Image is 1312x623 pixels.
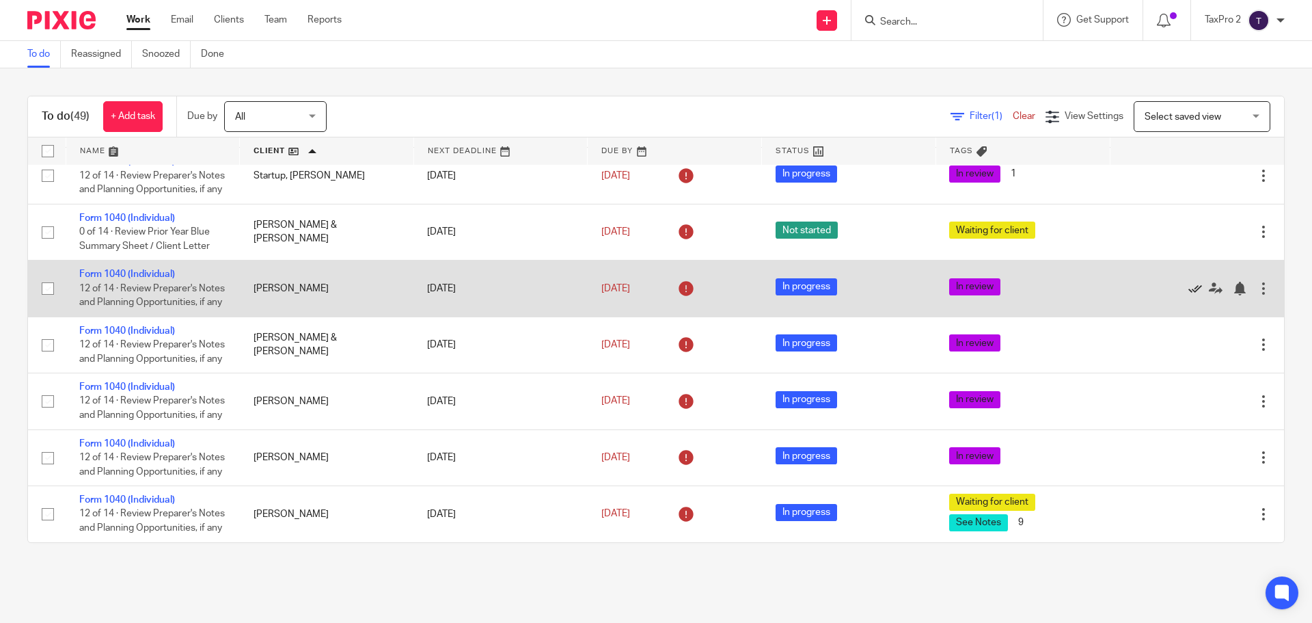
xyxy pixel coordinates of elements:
p: Task finished. [1252,36,1309,50]
span: Filter [970,111,1013,121]
span: 1 [1004,165,1023,183]
a: Form 1040 (Individual) [79,269,175,279]
p: Due by [187,109,217,123]
span: Not started [776,222,838,239]
span: In progress [776,278,837,295]
span: All [235,112,245,122]
td: [DATE] [413,429,588,486]
span: 12 of 14 · Review Preparer's Notes and Planning Opportunities, if any [79,509,225,533]
a: Snoozed [142,41,191,68]
span: In progress [776,447,837,464]
td: [DATE] [413,204,588,260]
span: 12 of 14 · Review Preparer's Notes and Planning Opportunities, if any [79,340,225,364]
a: Form 1040 (Individual) [79,439,175,449]
span: [DATE] [601,340,630,349]
td: [PERSON_NAME] & [PERSON_NAME] [240,317,414,373]
a: Work [126,13,150,27]
span: In review [949,447,1000,464]
span: See Notes [949,514,1008,531]
td: [PERSON_NAME] [240,261,414,317]
a: Reports [307,13,342,27]
span: In review [949,165,1000,183]
td: [DATE] [413,261,588,317]
span: Waiting for client [949,494,1035,511]
a: Form 1040 (Individual) [79,495,175,505]
span: [DATE] [601,227,630,237]
a: To do [27,41,61,68]
td: [DATE] [413,486,588,542]
span: 12 of 14 · Review Preparer's Notes and Planning Opportunities, if any [79,453,225,477]
span: Select saved view [1145,112,1221,122]
span: 9 [1011,514,1030,531]
span: (49) [70,111,90,122]
span: In progress [776,504,837,521]
a: Clients [214,13,244,27]
span: Tags [950,147,973,155]
td: [PERSON_NAME] [240,429,414,486]
img: Pixie [27,11,96,29]
img: svg%3E [1248,10,1270,31]
td: [DATE] [413,148,588,204]
a: + Add task [103,101,163,132]
span: In review [949,278,1000,295]
td: [DATE] [413,317,588,373]
a: Email [171,13,193,27]
span: [DATE] [601,171,630,181]
span: In progress [776,334,837,352]
a: Mark as done [1188,282,1209,295]
td: [PERSON_NAME] & [PERSON_NAME] [240,204,414,260]
span: 12 of 14 · Review Preparer's Notes and Planning Opportunities, if any [79,284,225,308]
span: [DATE] [601,397,630,406]
span: (1) [992,111,1002,121]
h1: To do [42,109,90,124]
span: [DATE] [601,509,630,519]
span: Waiting for client [949,222,1035,239]
span: In review [949,334,1000,352]
a: Form 1040 (Individual) [79,382,175,392]
span: 12 of 14 · Review Preparer's Notes and Planning Opportunities, if any [79,171,225,195]
span: [DATE] [601,284,630,293]
span: 12 of 14 · Review Preparer's Notes and Planning Opportunities, if any [79,397,225,421]
a: Reassigned [71,41,132,68]
a: Form 1040 (Individual) [79,213,175,223]
a: Team [264,13,287,27]
span: In progress [776,391,837,408]
td: Startup, [PERSON_NAME] [240,148,414,204]
span: In review [949,391,1000,408]
span: 0 of 14 · Review Prior Year Blue Summary Sheet / Client Letter [79,227,210,251]
td: [PERSON_NAME] [240,486,414,542]
span: View Settings [1065,111,1123,121]
a: Done [201,41,234,68]
span: In progress [776,165,837,183]
span: [DATE] [601,453,630,462]
td: [DATE] [413,373,588,429]
a: Form 1040 (Individual) [79,326,175,336]
td: [PERSON_NAME] [240,373,414,429]
a: Clear [1013,111,1035,121]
